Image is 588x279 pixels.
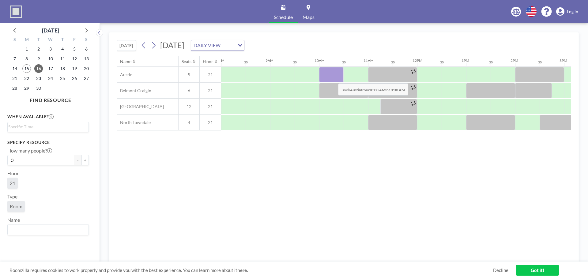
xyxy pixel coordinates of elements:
div: Floor [203,59,213,64]
label: Type [7,194,17,200]
span: 21 [200,120,221,125]
div: 11AM [364,58,374,63]
a: Decline [493,267,508,273]
span: Wednesday, September 3, 2025 [46,45,55,53]
h3: Specify resource [7,140,89,145]
span: Friday, September 5, 2025 [70,45,79,53]
input: Search for option [8,123,85,130]
span: Sunday, September 21, 2025 [10,74,19,83]
div: S [80,36,92,44]
div: Search for option [8,122,89,131]
span: 21 [200,72,221,77]
span: Sunday, September 7, 2025 [10,55,19,63]
div: 10AM [315,58,325,63]
span: 6 [179,88,199,93]
span: Thursday, September 4, 2025 [58,45,67,53]
div: T [56,36,68,44]
div: S [9,36,21,44]
input: Search for option [8,226,85,234]
div: 30 [440,60,444,64]
span: Friday, September 12, 2025 [70,55,79,63]
span: Sunday, September 28, 2025 [10,84,19,92]
span: [GEOGRAPHIC_DATA] [117,104,164,109]
img: organization-logo [10,6,22,18]
span: Monday, September 22, 2025 [22,74,31,83]
span: 21 [200,88,221,93]
span: Belmont Craigin [117,88,151,93]
span: 21 [10,180,15,186]
span: Sunday, September 14, 2025 [10,64,19,73]
div: 2PM [511,58,518,63]
span: 5 [179,72,199,77]
span: Saturday, September 20, 2025 [82,64,91,73]
div: M [21,36,33,44]
span: Log in [567,9,578,14]
span: 21 [200,104,221,109]
span: Room [10,203,22,209]
div: Search for option [191,40,244,51]
b: Austin [350,88,361,92]
span: Monday, September 15, 2025 [22,64,31,73]
label: How many people? [7,148,52,154]
span: Saturday, September 13, 2025 [82,55,91,63]
div: 3PM [560,58,567,63]
span: Friday, September 26, 2025 [70,74,79,83]
label: Floor [7,170,19,176]
div: 9AM [266,58,273,63]
label: Name [7,217,20,223]
b: 10:00 AM [369,88,385,92]
span: Thursday, September 25, 2025 [58,74,67,83]
button: + [81,155,89,165]
div: 1PM [462,58,469,63]
span: Roomzilla requires cookies to work properly and provide you with the best experience. You can lea... [9,267,493,273]
span: Saturday, September 6, 2025 [82,45,91,53]
b: 10:30 AM [389,88,405,92]
span: DAILY VIEW [192,41,222,49]
span: North Lawndale [117,120,151,125]
div: Search for option [8,224,89,235]
span: Monday, September 29, 2025 [22,84,31,92]
span: Maps [303,15,315,20]
button: - [74,155,81,165]
span: 12 [179,104,199,109]
span: Monday, September 8, 2025 [22,55,31,63]
a: here. [237,267,248,273]
span: Thursday, September 18, 2025 [58,64,67,73]
span: Tuesday, September 2, 2025 [34,45,43,53]
h4: FIND RESOURCE [7,95,94,103]
div: W [45,36,57,44]
span: Tuesday, September 16, 2025 [34,64,43,73]
span: Wednesday, September 24, 2025 [46,74,55,83]
span: Book from to [338,83,408,96]
span: Tuesday, September 23, 2025 [34,74,43,83]
span: Austin [117,72,133,77]
span: [DATE] [160,40,184,50]
div: Name [120,59,131,64]
a: Log in [556,7,578,16]
span: Friday, September 19, 2025 [70,64,79,73]
div: 30 [293,60,297,64]
input: Search for option [222,41,234,49]
div: 30 [342,60,346,64]
div: T [33,36,45,44]
span: Wednesday, September 10, 2025 [46,55,55,63]
div: F [68,36,80,44]
div: 12PM [413,58,422,63]
div: 30 [391,60,395,64]
div: 30 [489,60,493,64]
button: [DATE] [117,40,136,51]
span: Wednesday, September 17, 2025 [46,64,55,73]
div: 30 [244,60,248,64]
span: Thursday, September 11, 2025 [58,55,67,63]
span: Tuesday, September 9, 2025 [34,55,43,63]
span: Tuesday, September 30, 2025 [34,84,43,92]
span: Monday, September 1, 2025 [22,45,31,53]
span: Saturday, September 27, 2025 [82,74,91,83]
span: 4 [179,120,199,125]
span: Schedule [274,15,293,20]
a: Got it! [516,265,559,276]
div: 30 [538,60,542,64]
div: [DATE] [42,26,59,35]
div: Seats [182,59,191,64]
